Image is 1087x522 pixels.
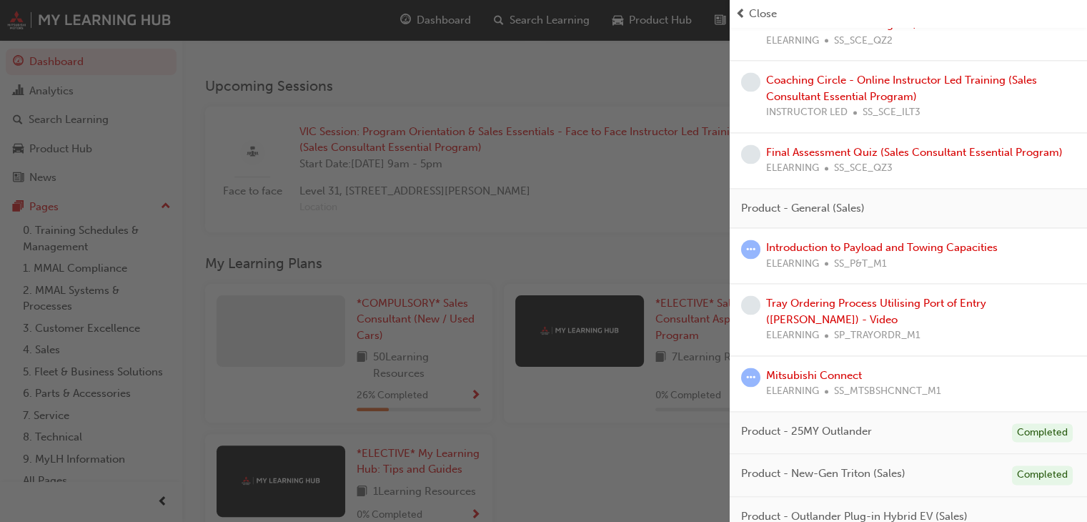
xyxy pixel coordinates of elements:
span: SS_SCE_QZ2 [834,33,893,49]
span: learningRecordVerb_ATTEMPT-icon [741,240,760,259]
a: Coaching Circle - Online Instructor Led Training (Sales Consultant Essential Program) [766,74,1037,103]
span: SS_P&T_M1 [834,256,887,272]
a: Tray Ordering Process Utilising Port of Entry ([PERSON_NAME]) - Video [766,297,986,326]
span: learningRecordVerb_NONE-icon [741,144,760,164]
a: Mitsubishi Connect [766,369,862,382]
span: learningRecordVerb_NONE-icon [741,72,760,92]
div: Completed [1012,466,1073,485]
span: ELEARNING [766,328,819,344]
span: ELEARNING [766,160,819,177]
span: ELEARNING [766,383,819,400]
span: Product - New-Gen Triton (Sales) [741,466,905,482]
span: INSTRUCTOR LED [766,104,848,121]
a: Introduction to Payload and Towing Capacities [766,241,998,254]
span: Close [749,6,777,22]
span: learningRecordVerb_NONE-icon [741,295,760,315]
span: ELEARNING [766,33,819,49]
span: Product - General (Sales) [741,200,865,217]
a: Final Assessment Quiz (Sales Consultant Essential Program) [766,146,1063,159]
span: learningRecordVerb_ATTEMPT-icon [741,368,760,387]
span: Product - 25MY Outlander [741,423,872,440]
div: Completed [1012,423,1073,443]
span: SS_SCE_ILT3 [863,104,920,121]
span: prev-icon [735,6,746,22]
span: SS_MTSBSHCNNCT_M1 [834,383,941,400]
span: SP_TRAYORDR_M1 [834,328,920,344]
span: ELEARNING [766,256,819,272]
button: prev-iconClose [735,6,1081,22]
span: SS_SCE_QZ3 [834,160,893,177]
